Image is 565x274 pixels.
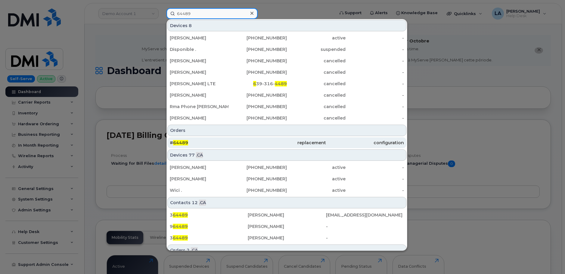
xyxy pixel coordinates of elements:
div: active [287,176,346,182]
div: [PHONE_NUMBER] [228,69,287,75]
div: [PHONE_NUMBER] [228,35,287,41]
a: 364489[PERSON_NAME]- [167,232,406,243]
a: [PERSON_NAME][PHONE_NUMBER]active- [167,33,406,43]
a: #64489replacementconfiguration [167,137,406,148]
span: 2 [187,247,190,253]
div: 39-316- [228,81,287,87]
div: Orders [167,125,406,136]
div: - [346,92,404,98]
div: 3 [170,212,248,218]
div: 3 [170,235,248,241]
span: 64489 [173,235,188,241]
div: [PERSON_NAME] [170,92,228,98]
div: [PERSON_NAME] [170,115,228,121]
a: [PERSON_NAME] LTE639-316-4489cancelled- [167,78,406,89]
span: 12 [192,200,198,206]
div: configuration [326,140,404,146]
div: [PERSON_NAME] [170,176,228,182]
div: suspended [287,46,346,52]
a: [PERSON_NAME][PHONE_NUMBER]active- [167,162,406,173]
div: cancelled [287,104,346,110]
div: [EMAIL_ADDRESS][DOMAIN_NAME] [326,212,404,218]
div: - [346,69,404,75]
div: [PERSON_NAME] [170,69,228,75]
div: active [287,187,346,193]
div: - [326,223,404,229]
div: - [346,164,404,170]
div: - [346,46,404,52]
a: [PERSON_NAME][PHONE_NUMBER]cancelled- [167,90,406,101]
div: Rma Phone [PERSON_NAME] Sound [170,104,228,110]
div: [PHONE_NUMBER] [228,164,287,170]
div: - [346,176,404,182]
span: .CA [199,200,206,206]
div: - [346,58,404,64]
div: cancelled [287,81,346,87]
div: [PERSON_NAME] LTE [170,81,228,87]
div: [PERSON_NAME] [170,58,228,64]
span: 6 [253,81,256,86]
a: [PERSON_NAME][PHONE_NUMBER]cancelled- [167,55,406,66]
div: cancelled [287,69,346,75]
span: 64489 [173,224,188,229]
div: [PHONE_NUMBER] [228,92,287,98]
div: Devices [167,20,406,31]
div: [PERSON_NAME] [170,35,228,41]
div: cancelled [287,115,346,121]
div: Disponible . [170,46,228,52]
div: [PHONE_NUMBER] [228,58,287,64]
span: 64489 [173,212,188,218]
span: 64489 [173,140,188,145]
a: [PERSON_NAME][PHONE_NUMBER]cancelled- [167,67,406,78]
a: Wici .[PHONE_NUMBER]active- [167,185,406,196]
span: .CA [191,247,198,253]
a: [PERSON_NAME][PHONE_NUMBER]active- [167,173,406,184]
span: 8 [189,23,192,29]
a: 964489[PERSON_NAME]- [167,221,406,232]
a: Disponible .[PHONE_NUMBER]suspended- [167,44,406,55]
div: [PHONE_NUMBER] [228,104,287,110]
div: replacement [248,140,326,146]
div: - [346,81,404,87]
div: cancelled [287,92,346,98]
span: 4489 [275,81,287,86]
div: [PERSON_NAME] [248,235,326,241]
div: Wici . [170,187,228,193]
div: - [346,35,404,41]
div: [PHONE_NUMBER] [228,46,287,52]
div: # [170,140,248,146]
a: 364489[PERSON_NAME][EMAIL_ADDRESS][DOMAIN_NAME] [167,210,406,220]
div: Orders [167,244,406,256]
div: - [346,115,404,121]
div: [PHONE_NUMBER] [228,176,287,182]
div: Devices [167,149,406,161]
div: [PERSON_NAME] [248,223,326,229]
div: [PHONE_NUMBER] [228,187,287,193]
div: [PERSON_NAME] [248,212,326,218]
span: 77 [189,152,195,158]
span: .CA [196,152,203,158]
div: - [326,235,404,241]
div: cancelled [287,58,346,64]
div: [PHONE_NUMBER] [228,115,287,121]
a: [PERSON_NAME][PHONE_NUMBER]cancelled- [167,113,406,123]
a: Rma Phone [PERSON_NAME] Sound[PHONE_NUMBER]cancelled- [167,101,406,112]
div: [PERSON_NAME] [170,164,228,170]
div: Contacts [167,197,406,208]
div: - [346,187,404,193]
div: 9 [170,223,248,229]
div: - [346,104,404,110]
div: active [287,35,346,41]
div: active [287,164,346,170]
